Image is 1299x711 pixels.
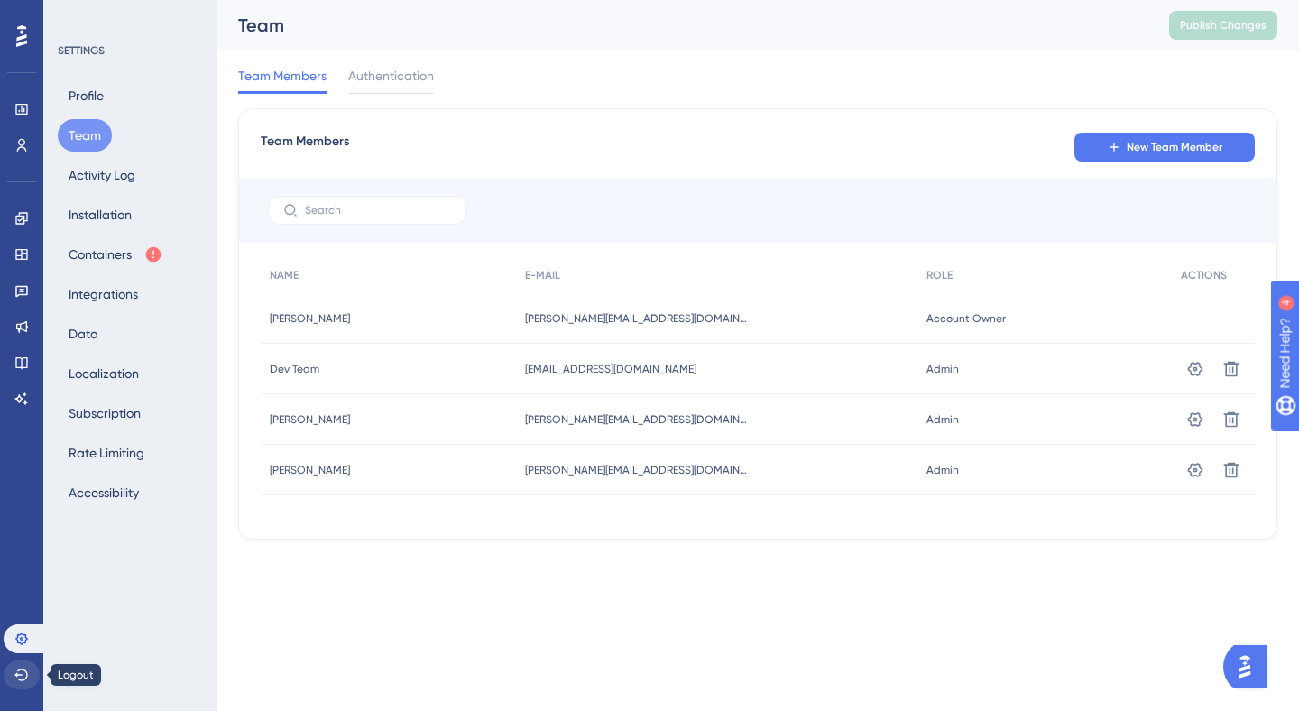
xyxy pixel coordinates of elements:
[525,311,751,326] span: [PERSON_NAME][EMAIL_ADDRESS][DOMAIN_NAME]
[58,119,112,152] button: Team
[58,43,204,58] div: SETTINGS
[58,278,149,310] button: Integrations
[926,268,953,282] span: ROLE
[58,357,150,390] button: Localization
[270,268,299,282] span: NAME
[1180,18,1267,32] span: Publish Changes
[270,412,350,427] span: [PERSON_NAME]
[58,199,143,231] button: Installation
[1181,268,1227,282] span: ACTIONS
[926,463,959,477] span: Admin
[58,238,173,271] button: Containers
[1074,133,1255,162] button: New Team Member
[305,204,451,217] input: Search
[58,79,115,112] button: Profile
[525,412,751,427] span: [PERSON_NAME][EMAIL_ADDRESS][DOMAIN_NAME]
[238,13,1124,38] div: Team
[58,476,150,509] button: Accessibility
[926,412,959,427] span: Admin
[125,9,131,23] div: 4
[261,131,349,163] span: Team Members
[270,311,350,326] span: [PERSON_NAME]
[348,65,434,87] span: Authentication
[1127,140,1222,154] span: New Team Member
[270,362,319,376] span: Dev Team
[270,463,350,477] span: [PERSON_NAME]
[58,437,155,469] button: Rate Limiting
[525,463,751,477] span: [PERSON_NAME][EMAIL_ADDRESS][DOMAIN_NAME]
[238,65,327,87] span: Team Members
[58,159,146,191] button: Activity Log
[525,362,696,376] span: [EMAIL_ADDRESS][DOMAIN_NAME]
[58,318,109,350] button: Data
[926,311,1006,326] span: Account Owner
[525,268,560,282] span: E-MAIL
[1223,640,1277,694] iframe: UserGuiding AI Assistant Launcher
[58,397,152,429] button: Subscription
[926,362,959,376] span: Admin
[42,5,113,26] span: Need Help?
[1169,11,1277,40] button: Publish Changes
